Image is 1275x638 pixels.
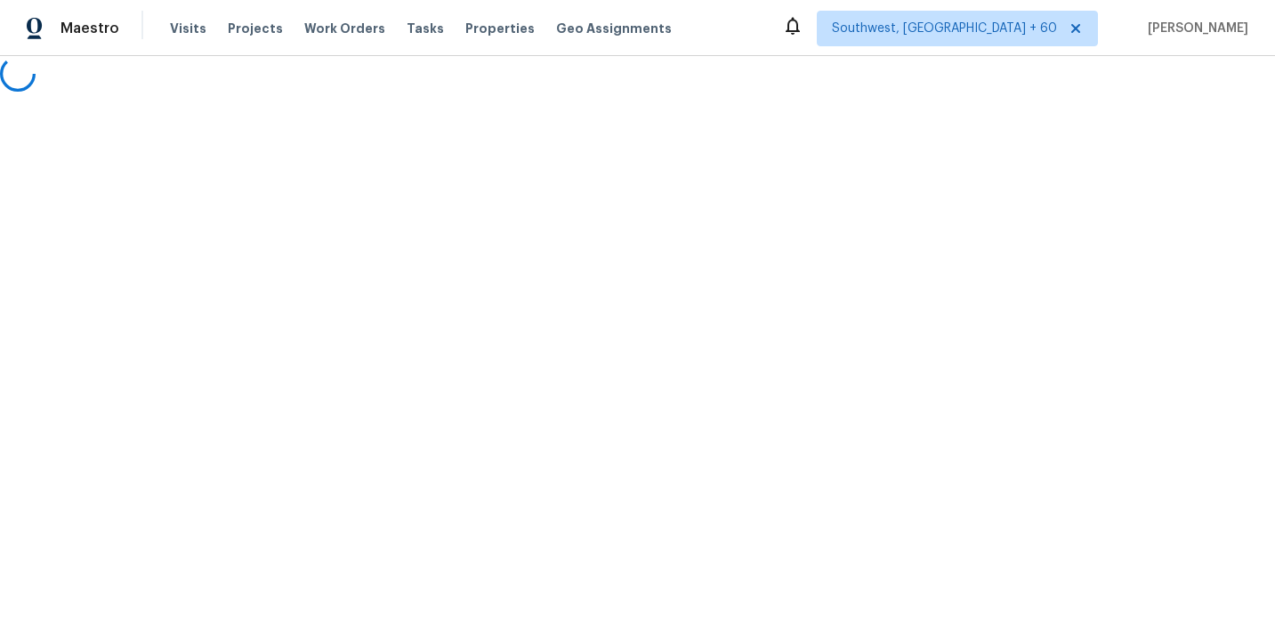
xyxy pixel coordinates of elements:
[170,20,206,37] span: Visits
[61,20,119,37] span: Maestro
[1141,20,1248,37] span: [PERSON_NAME]
[304,20,385,37] span: Work Orders
[556,20,672,37] span: Geo Assignments
[407,22,444,35] span: Tasks
[228,20,283,37] span: Projects
[465,20,535,37] span: Properties
[832,20,1057,37] span: Southwest, [GEOGRAPHIC_DATA] + 60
